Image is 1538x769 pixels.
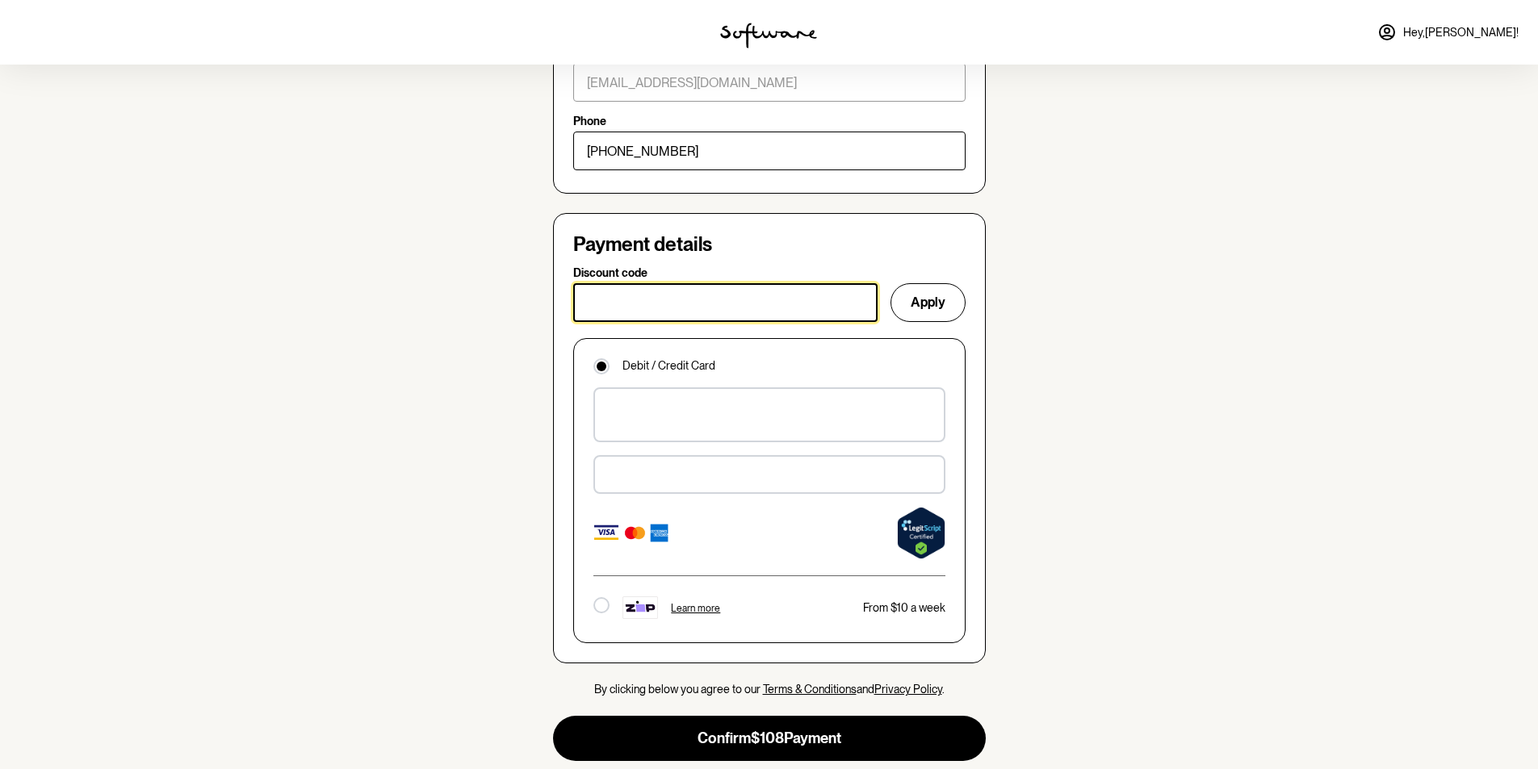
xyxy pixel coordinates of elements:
[891,283,966,322] button: Apply
[573,266,647,280] p: Discount code
[720,23,817,48] img: software logo
[897,507,945,559] a: Verify LegitScript Approval
[763,683,857,696] a: Terms & Conditions
[605,399,934,431] iframe: Secure payment button frame
[573,115,606,128] p: Phone
[553,716,986,761] button: Confirm$108Payment
[863,601,945,615] p: From $10 a week
[1368,13,1528,52] a: Hey,[PERSON_NAME]!
[553,683,986,696] p: By clicking below you agree to our and .
[605,466,934,483] iframe: Secure card payment input frame
[874,683,942,696] a: Privacy Policy
[1403,26,1519,40] span: Hey, [PERSON_NAME] !
[622,359,715,373] p: Debit / Credit Card
[573,233,966,257] h4: Payment details
[671,603,720,614] span: Learn more
[593,521,671,545] img: Accepted card types: Visa, Mastercard, Amex
[897,507,945,559] img: LegitScript approved
[622,596,659,619] img: footer-tile-new.png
